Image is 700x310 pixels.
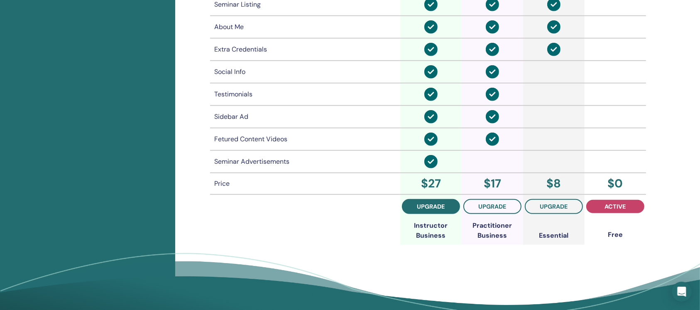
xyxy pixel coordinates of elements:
[424,110,438,123] img: circle-check-solid.svg
[540,203,568,210] span: upgrade
[214,22,396,32] div: About Me
[424,20,438,34] img: circle-check-solid.svg
[525,175,583,192] div: $ 8
[462,221,523,241] div: Practitioner Business
[586,200,644,213] button: active
[486,88,499,101] img: circle-check-solid.svg
[424,155,438,168] img: circle-check-solid.svg
[424,88,438,101] img: circle-check-solid.svg
[417,203,445,210] span: upgrade
[214,67,396,77] div: Social Info
[424,43,438,56] img: circle-check-solid.svg
[402,175,460,192] div: $ 27
[463,199,521,214] button: upgrade
[605,203,626,210] span: active
[539,231,568,241] div: Essential
[486,20,499,34] img: circle-check-solid.svg
[214,112,396,122] div: Sidebar Ad
[486,133,499,146] img: circle-check-solid.svg
[214,157,396,167] div: Seminar Advertisements
[608,230,623,240] div: Free
[525,199,583,214] button: upgrade
[214,89,396,99] div: Testimonials
[402,199,460,214] button: upgrade
[424,133,438,146] img: circle-check-solid.svg
[547,20,560,34] img: circle-check-solid.svg
[478,203,506,210] span: upgrade
[586,175,644,192] div: $ 0
[463,175,521,192] div: $ 17
[214,179,396,189] div: Price
[547,43,560,56] img: circle-check-solid.svg
[214,134,396,144] div: Fetured Content Videos
[486,110,499,123] img: circle-check-solid.svg
[486,65,499,79] img: circle-check-solid.svg
[672,282,692,302] div: Open Intercom Messenger
[400,221,462,241] div: Instructor Business
[214,44,396,54] div: Extra Credentials
[486,43,499,56] img: circle-check-solid.svg
[424,65,438,79] img: circle-check-solid.svg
